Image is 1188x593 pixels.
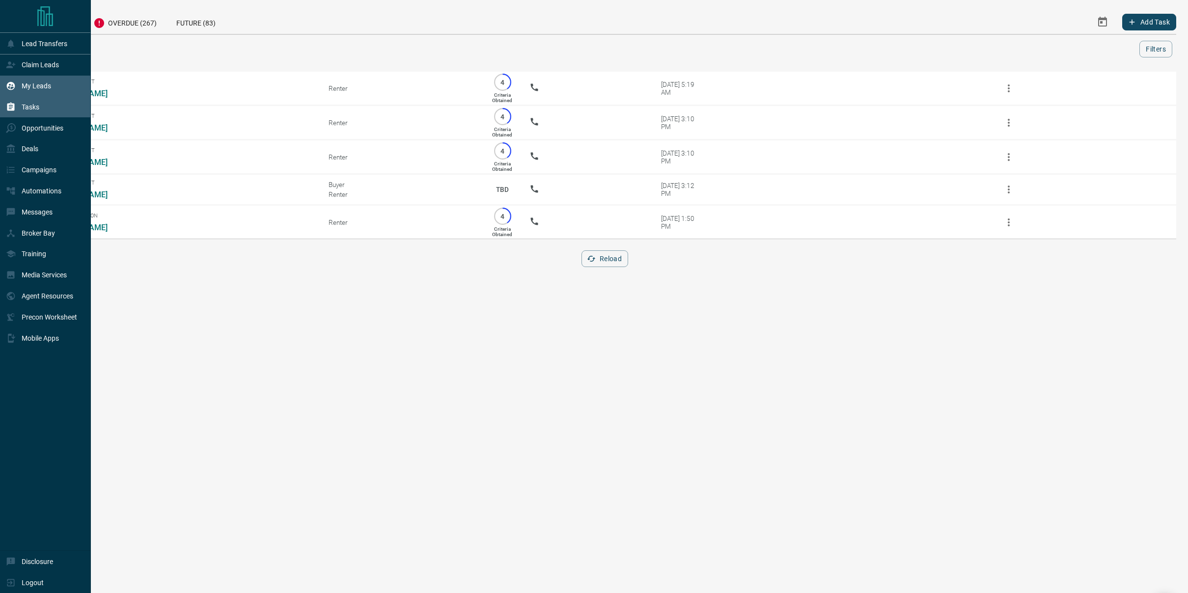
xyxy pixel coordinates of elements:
p: 4 [499,113,506,120]
p: Criteria Obtained [492,92,512,103]
div: Buyer [329,181,475,189]
p: Criteria Obtained [492,127,512,137]
span: Viewing Request [48,113,314,119]
div: Overdue (267) [83,10,166,34]
div: Future (83) [166,10,225,34]
span: Viewing Request [48,147,314,154]
div: [DATE] 1:50 PM [661,215,703,230]
button: Add Task [1122,14,1176,30]
span: Viewing Request [48,180,314,186]
button: Reload [581,250,628,267]
span: Viewing Request [48,79,314,85]
p: TBD [490,176,515,203]
div: [DATE] 3:10 PM [661,149,703,165]
button: Select Date Range [1091,10,1114,34]
div: [DATE] 3:12 PM [661,182,703,197]
button: Filters [1139,41,1172,57]
p: Criteria Obtained [492,226,512,237]
p: 4 [499,79,506,86]
span: Offer Submission [48,213,314,219]
div: Renter [329,190,475,198]
div: Renter [329,119,475,127]
div: Renter [329,153,475,161]
div: [DATE] 5:19 AM [661,81,703,96]
div: Renter [329,84,475,92]
div: Renter [329,218,475,226]
div: [DATE] 3:10 PM [661,115,703,131]
p: 4 [499,147,506,155]
p: 4 [499,213,506,220]
p: Criteria Obtained [492,161,512,172]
